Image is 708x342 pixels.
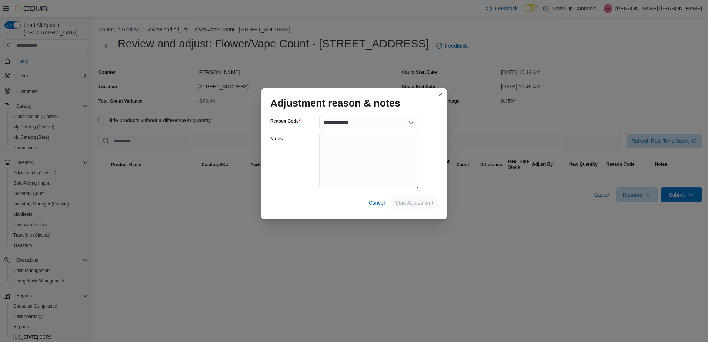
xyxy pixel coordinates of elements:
button: Cancel [366,195,388,210]
span: Cancel [369,199,385,207]
button: Start Adjustment [391,195,438,210]
label: Reason Code [270,118,300,124]
h1: Adjustment reason & notes [270,97,400,109]
button: Closes this modal window [436,90,445,99]
span: Start Adjustment [395,199,433,207]
label: Notes [270,136,283,142]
